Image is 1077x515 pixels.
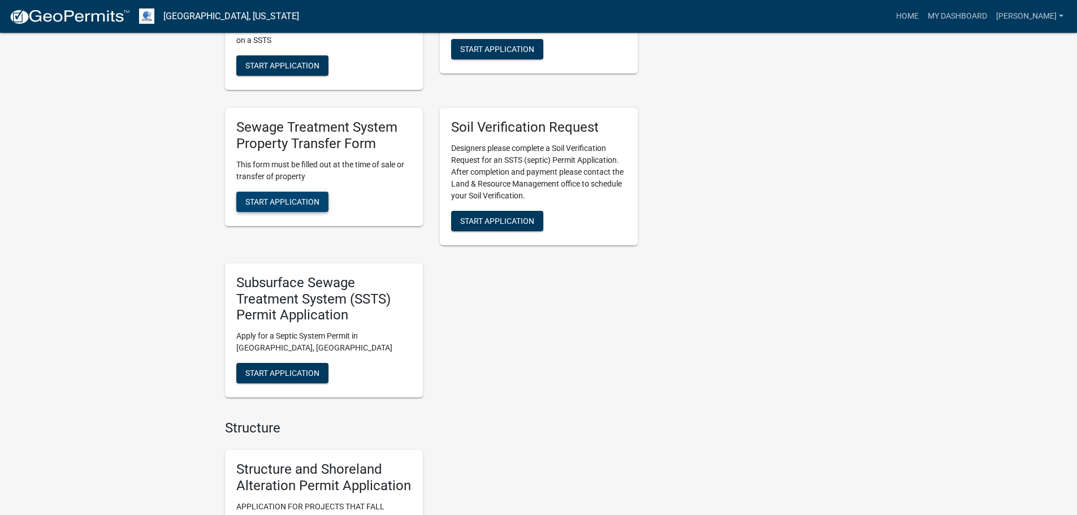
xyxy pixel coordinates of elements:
[460,216,534,225] span: Start Application
[923,6,992,27] a: My Dashboard
[236,275,412,323] h5: Subsurface Sewage Treatment System (SSTS) Permit Application
[236,363,328,383] button: Start Application
[245,61,319,70] span: Start Application
[992,6,1068,27] a: [PERSON_NAME]
[236,330,412,354] p: Apply for a Septic System Permit in [GEOGRAPHIC_DATA], [GEOGRAPHIC_DATA]
[245,197,319,206] span: Start Application
[236,119,412,152] h5: Sewage Treatment System Property Transfer Form
[225,420,638,436] h4: Structure
[460,45,534,54] span: Start Application
[451,211,543,231] button: Start Application
[236,461,412,494] h5: Structure and Shoreland Alteration Permit Application
[236,192,328,212] button: Start Application
[892,6,923,27] a: Home
[451,39,543,59] button: Start Application
[236,23,412,46] p: For Licensed Maintainers to report Maintenance on a SSTS
[163,7,299,26] a: [GEOGRAPHIC_DATA], [US_STATE]
[451,142,626,202] p: Designers please complete a Soil Verification Request for an SSTS (septic) Permit Application. Af...
[139,8,154,24] img: Otter Tail County, Minnesota
[236,159,412,183] p: This form must be filled out at the time of sale or transfer of property
[245,369,319,378] span: Start Application
[236,55,328,76] button: Start Application
[451,119,626,136] h5: Soil Verification Request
